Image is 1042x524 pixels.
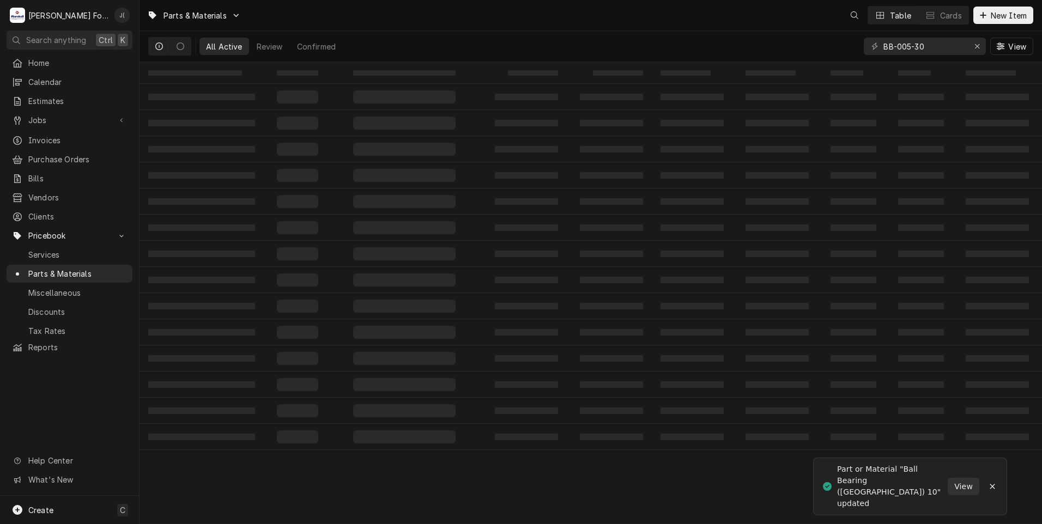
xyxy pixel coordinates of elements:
span: ‌ [593,70,643,76]
span: ‌ [580,172,643,179]
span: ‌ [831,198,876,205]
span: ‌ [353,273,456,287]
span: ‌ [580,251,643,257]
span: ‌ [580,381,643,388]
span: ‌ [148,355,255,362]
a: Purchase Orders [7,150,132,168]
span: ‌ [277,90,318,103]
a: Estimates [7,92,132,110]
span: ‌ [661,224,724,231]
span: ‌ [580,434,643,440]
span: Services [28,249,127,260]
span: ‌ [508,70,558,76]
span: ‌ [746,329,809,336]
span: ‌ [661,303,724,309]
span: ‌ [898,329,944,336]
span: ‌ [661,407,724,414]
span: ‌ [148,303,255,309]
span: ‌ [277,378,318,391]
span: ‌ [148,329,255,336]
button: Erase input [968,38,986,55]
span: ‌ [148,277,255,283]
div: Confirmed [297,41,336,52]
a: Vendors [7,188,132,206]
span: ‌ [495,407,558,414]
div: J( [114,8,130,23]
a: Invoices [7,131,132,149]
span: ‌ [495,172,558,179]
span: ‌ [746,355,809,362]
span: ‌ [661,329,724,336]
span: ‌ [966,120,1029,126]
span: ‌ [277,221,318,234]
span: ‌ [661,277,724,283]
span: ‌ [353,247,456,260]
span: ‌ [495,381,558,388]
a: Reports [7,338,132,356]
span: ‌ [148,146,255,153]
span: ‌ [746,381,809,388]
span: ‌ [148,172,255,179]
span: ‌ [353,326,456,339]
span: ‌ [831,381,876,388]
span: ‌ [148,120,255,126]
div: Jeff Debigare (109)'s Avatar [114,8,130,23]
span: ‌ [746,407,809,414]
button: View [948,478,979,495]
span: ‌ [746,224,809,231]
a: Go to Help Center [7,452,132,470]
span: ‌ [831,355,876,362]
span: ‌ [831,434,876,440]
span: ‌ [898,381,944,388]
div: Table [890,10,911,21]
div: [PERSON_NAME] Food Equipment Service [28,10,108,21]
span: ‌ [495,198,558,205]
span: ‌ [966,224,1029,231]
span: ‌ [966,146,1029,153]
span: ‌ [831,224,876,231]
span: ‌ [831,407,876,414]
span: ‌ [353,404,456,417]
span: Tax Rates [28,325,127,337]
span: ‌ [495,251,558,257]
span: Calendar [28,76,127,88]
span: ‌ [661,434,724,440]
span: ‌ [831,70,863,76]
span: ‌ [495,94,558,100]
span: ‌ [746,146,809,153]
span: ‌ [661,146,724,153]
span: ‌ [495,303,558,309]
span: ‌ [898,94,944,100]
span: Clients [28,211,127,222]
span: Jobs [28,114,111,126]
span: ‌ [966,303,1029,309]
span: Vendors [28,192,127,203]
button: Search anythingCtrlK [7,31,132,50]
span: ‌ [277,404,318,417]
span: ‌ [746,251,809,257]
span: ‌ [353,90,456,103]
span: ‌ [831,120,876,126]
span: ‌ [148,70,242,76]
span: ‌ [353,117,456,130]
a: Miscellaneous [7,284,132,302]
span: ‌ [495,277,558,283]
span: ‌ [580,355,643,362]
span: ‌ [277,195,318,208]
span: ‌ [277,247,318,260]
span: ‌ [148,251,255,257]
a: Parts & Materials [7,265,132,283]
div: Cards [940,10,962,21]
a: Bills [7,169,132,187]
span: ‌ [661,198,724,205]
span: ‌ [746,172,809,179]
span: ‌ [277,300,318,313]
input: Keyword search [883,38,965,55]
span: ‌ [580,407,643,414]
span: ‌ [495,329,558,336]
a: Tax Rates [7,322,132,340]
a: Home [7,54,132,72]
span: Discounts [28,306,127,318]
span: Estimates [28,95,127,107]
span: ‌ [580,224,643,231]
